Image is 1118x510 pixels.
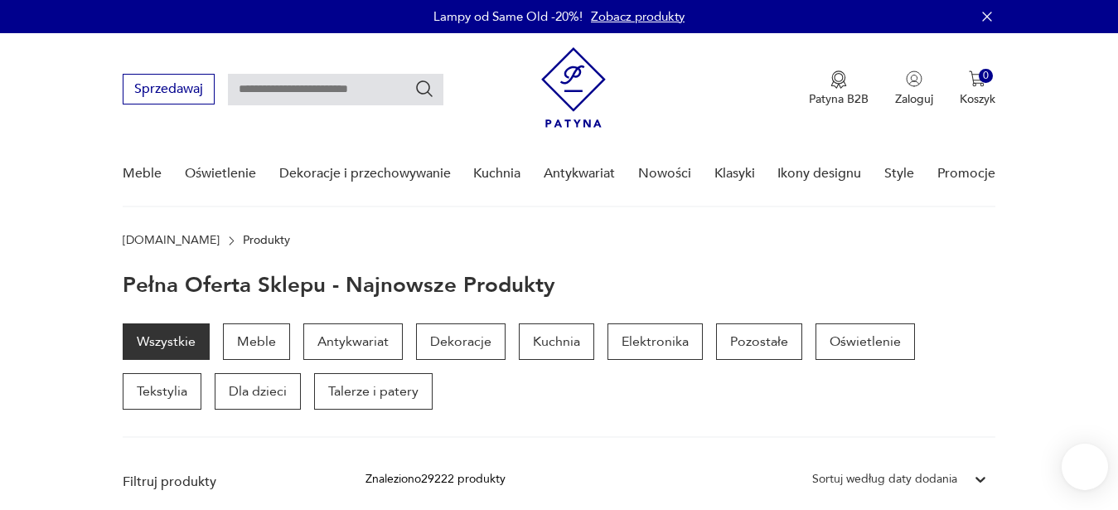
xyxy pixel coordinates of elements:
[416,323,506,360] a: Dekoracje
[123,74,215,104] button: Sprzedawaj
[123,323,210,360] a: Wszystkie
[1062,444,1108,490] iframe: Smartsupp widget button
[123,274,555,297] h1: Pełna oferta sklepu - najnowsze produkty
[809,70,869,107] a: Ikona medaluPatyna B2B
[638,142,691,206] a: Nowości
[591,8,685,25] a: Zobacz produkty
[303,323,403,360] a: Antykwariat
[607,323,703,360] a: Elektronika
[960,70,995,107] button: 0Koszyk
[906,70,922,87] img: Ikonka użytkownika
[123,142,162,206] a: Meble
[123,473,326,491] p: Filtruj produkty
[123,85,215,96] a: Sprzedawaj
[830,70,847,89] img: Ikona medalu
[433,8,583,25] p: Lampy od Same Old -20%!
[519,323,594,360] a: Kuchnia
[809,91,869,107] p: Patyna B2B
[215,373,301,410] a: Dla dzieci
[473,142,520,206] a: Kuchnia
[895,70,933,107] button: Zaloguj
[937,142,995,206] a: Promocje
[895,91,933,107] p: Zaloguj
[123,373,201,410] a: Tekstylia
[541,47,606,128] img: Patyna - sklep z meblami i dekoracjami vintage
[123,234,220,247] a: [DOMAIN_NAME]
[969,70,985,87] img: Ikona koszyka
[884,142,914,206] a: Style
[812,470,957,488] div: Sortuj według daty dodania
[777,142,861,206] a: Ikony designu
[979,69,993,83] div: 0
[365,470,506,488] div: Znaleziono 29222 produkty
[816,323,915,360] a: Oświetlenie
[243,234,290,247] p: Produkty
[314,373,433,410] a: Talerze i patery
[716,323,802,360] a: Pozostałe
[714,142,755,206] a: Klasyki
[960,91,995,107] p: Koszyk
[809,70,869,107] button: Patyna B2B
[414,79,434,99] button: Szukaj
[223,323,290,360] a: Meble
[544,142,615,206] a: Antykwariat
[185,142,256,206] a: Oświetlenie
[279,142,451,206] a: Dekoracje i przechowywanie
